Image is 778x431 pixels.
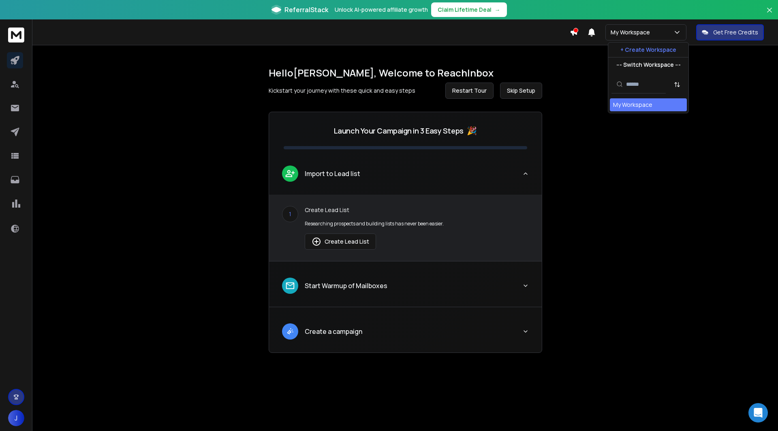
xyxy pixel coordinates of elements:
[269,195,542,261] div: leadImport to Lead list
[269,159,542,195] button: leadImport to Lead list
[620,46,676,54] p: + Create Workspace
[616,61,681,69] p: --- Switch Workspace ---
[284,5,328,15] span: ReferralStack
[335,6,428,14] p: Unlock AI-powered affiliate growth
[269,87,415,95] p: Kickstart your journey with these quick and easy steps
[305,206,529,214] p: Create Lead List
[608,42,688,57] button: + Create Workspace
[696,24,764,40] button: Get Free Credits
[713,28,758,36] p: Get Free Credits
[269,317,542,352] button: leadCreate a campaign
[431,2,507,17] button: Claim Lifetime Deal→
[285,168,295,178] img: lead
[305,327,362,336] p: Create a campaign
[305,281,387,291] p: Start Warmup of Mailboxes
[269,66,542,79] h1: Hello [PERSON_NAME] , Welcome to ReachInbox
[748,403,768,423] div: Open Intercom Messenger
[507,87,535,95] span: Skip Setup
[764,5,775,24] button: Close banner
[611,28,653,36] p: My Workspace
[445,83,494,99] button: Restart Tour
[269,271,542,307] button: leadStart Warmup of Mailboxes
[282,206,298,222] div: 1
[285,326,295,336] img: lead
[8,410,24,426] button: J
[500,83,542,99] button: Skip Setup
[312,237,321,246] img: lead
[495,6,500,14] span: →
[613,101,652,109] div: My Workspace
[669,76,685,93] button: Sort by Sort A-Z
[305,234,376,250] button: Create Lead List
[285,280,295,291] img: lead
[305,169,360,178] p: Import to Lead list
[467,125,477,136] span: 🎉
[334,125,464,136] p: Launch Your Campaign in 3 Easy Steps
[305,221,529,227] p: Researching prospects and building lists has never been easier.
